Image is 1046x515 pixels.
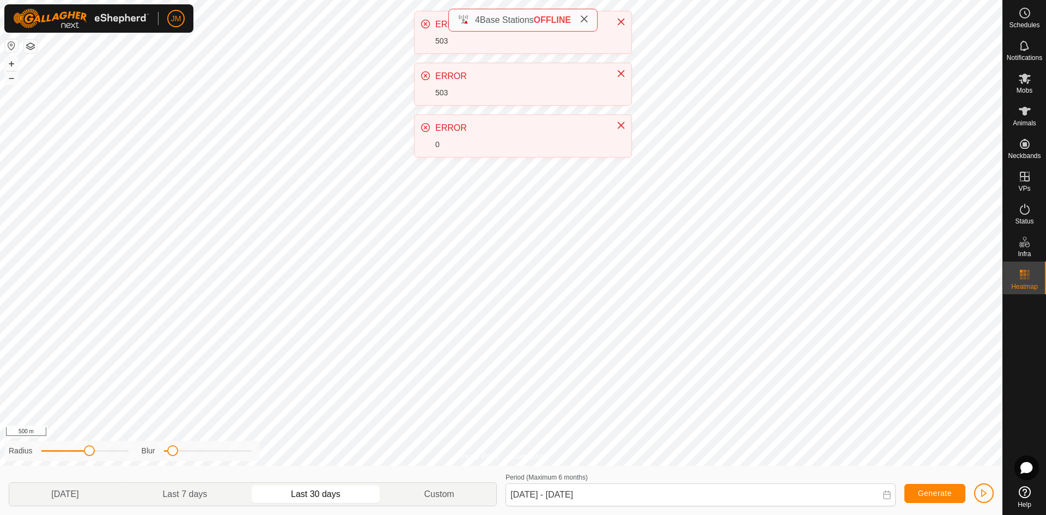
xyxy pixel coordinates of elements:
span: Neckbands [1008,153,1041,159]
span: Heatmap [1011,283,1038,290]
span: Custom [424,488,454,501]
label: Blur [142,445,155,457]
span: Animals [1013,120,1036,126]
a: Help [1003,482,1046,512]
div: ERROR [435,122,605,135]
button: – [5,71,18,84]
button: + [5,57,18,70]
div: 503 [435,35,605,47]
button: Close [613,66,629,81]
span: Schedules [1009,22,1039,28]
span: Last 30 days [291,488,340,501]
a: Contact Us [512,452,544,462]
span: 4 [475,15,480,25]
div: ERROR [435,18,605,31]
span: JM [171,13,181,25]
button: Close [613,14,629,29]
span: Status [1015,218,1033,225]
label: Period (Maximum 6 months) [506,474,588,481]
span: Infra [1018,251,1031,257]
span: Help [1018,501,1031,508]
button: Close [613,118,629,133]
span: Generate [918,489,952,498]
span: Notifications [1007,54,1042,61]
span: Last 7 days [162,488,207,501]
img: Gallagher Logo [13,9,149,28]
button: Map Layers [24,40,37,53]
button: Generate [904,484,965,503]
div: 0 [435,139,605,150]
span: [DATE] [51,488,78,501]
div: ERROR [435,70,605,83]
label: Radius [9,445,33,457]
span: Base Stations [480,15,534,25]
span: OFFLINE [534,15,571,25]
a: Privacy Policy [458,452,499,462]
span: VPs [1018,185,1030,192]
span: Mobs [1017,87,1032,94]
button: Reset Map [5,39,18,52]
div: 503 [435,87,605,99]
